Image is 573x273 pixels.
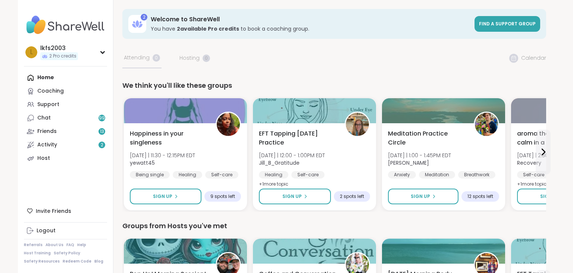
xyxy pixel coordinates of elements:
a: Coaching [24,84,107,98]
a: Safety Resources [24,259,60,264]
div: Meditation [419,171,455,179]
a: Chat99 [24,111,107,125]
span: 12 spots left [467,193,493,199]
span: 2 [101,142,103,148]
div: Host [37,155,50,162]
span: Sign Up [411,193,430,200]
span: Find a support group [479,21,536,27]
a: Friends13 [24,125,107,138]
div: Chat [37,114,51,122]
div: Logout [37,227,56,235]
a: Activity2 [24,138,107,152]
button: Sign Up [130,189,201,204]
a: Support [24,98,107,111]
a: Find a support group [475,16,540,32]
span: 99 [99,115,105,121]
img: Jill_B_Gratitude [346,113,369,136]
a: About Us [46,242,63,248]
div: Self-care [205,171,238,179]
span: Happiness in your singleness [130,129,207,147]
span: Sign Up [153,193,172,200]
div: Anxiety [388,171,416,179]
div: Breathwork [458,171,495,179]
a: Blog [94,259,103,264]
div: Self-care [517,171,550,179]
span: 9 spots left [210,193,235,199]
span: 2 Pro credits [49,53,76,59]
div: We think you'll like these groups [122,80,546,91]
b: 2 available Pro credit s [177,25,239,32]
div: lkfs2003 [40,44,78,52]
a: Help [77,242,86,248]
a: FAQ [66,242,74,248]
div: Invite Friends [24,204,107,218]
span: 13 [100,128,104,135]
b: yewatt45 [130,159,155,167]
b: [PERSON_NAME] [388,159,429,167]
a: Safety Policy [54,251,80,256]
button: Sign Up [259,189,331,204]
a: Logout [24,224,107,238]
div: Healing [259,171,288,179]
div: Support [37,101,59,108]
span: Meditation Practice Circle [388,129,466,147]
div: Self-care [291,171,325,179]
span: [DATE] | 12:00 - 1:00PM EDT [259,152,325,159]
div: Being single [130,171,170,179]
span: EFT Tapping [DATE] Practice [259,129,336,147]
img: Nicholas [475,113,498,136]
b: Recovery [517,159,541,167]
img: yewatt45 [217,113,240,136]
div: Healing [173,171,202,179]
div: Coaching [37,87,64,95]
b: Jill_B_Gratitude [259,159,300,167]
span: [DATE] | 1:00 - 1:45PM EDT [388,152,451,159]
div: Groups from Hosts you've met [122,221,546,231]
a: Redeem Code [63,259,91,264]
a: Host [24,152,107,165]
h3: You have to book a coaching group. [151,25,470,32]
span: 2 spots left [340,193,364,199]
span: Sign Up [282,193,302,200]
div: 2 [141,14,147,21]
div: Friends [37,128,57,135]
span: Sign Up [540,193,560,200]
h3: Welcome to ShareWell [151,15,470,24]
span: [DATE] | 11:30 - 12:15PM EDT [130,152,195,159]
button: Sign Up [388,189,458,204]
a: Referrals [24,242,43,248]
a: Host Training [24,251,51,256]
span: l [30,47,33,57]
div: Activity [37,141,57,149]
img: ShareWell Nav Logo [24,12,107,38]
